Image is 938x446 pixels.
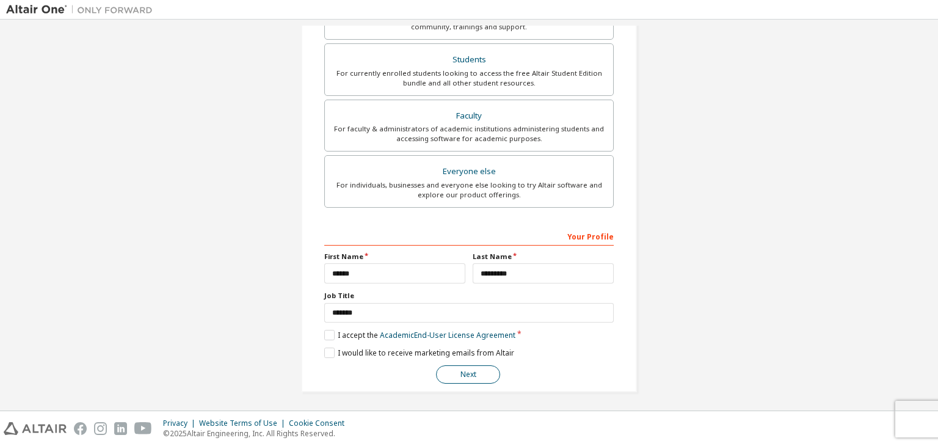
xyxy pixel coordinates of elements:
[289,419,352,428] div: Cookie Consent
[324,226,614,246] div: Your Profile
[94,422,107,435] img: instagram.svg
[332,180,606,200] div: For individuals, businesses and everyone else looking to try Altair software and explore our prod...
[332,68,606,88] div: For currently enrolled students looking to access the free Altair Student Edition bundle and all ...
[332,163,606,180] div: Everyone else
[74,422,87,435] img: facebook.svg
[332,108,606,125] div: Faculty
[199,419,289,428] div: Website Terms of Use
[324,348,514,358] label: I would like to receive marketing emails from Altair
[163,419,199,428] div: Privacy
[324,330,515,340] label: I accept the
[332,51,606,68] div: Students
[324,291,614,301] label: Job Title
[114,422,127,435] img: linkedin.svg
[473,252,614,261] label: Last Name
[4,422,67,435] img: altair_logo.svg
[324,252,465,261] label: First Name
[134,422,152,435] img: youtube.svg
[380,330,515,340] a: Academic End-User License Agreement
[163,428,352,439] p: © 2025 Altair Engineering, Inc. All Rights Reserved.
[436,365,500,384] button: Next
[332,124,606,144] div: For faculty & administrators of academic institutions administering students and accessing softwa...
[6,4,159,16] img: Altair One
